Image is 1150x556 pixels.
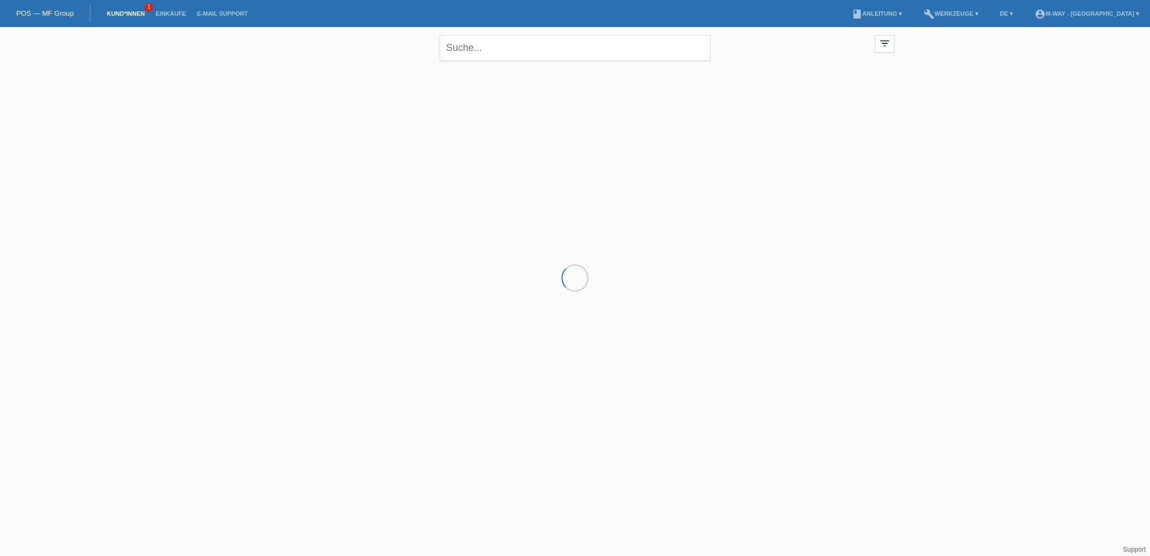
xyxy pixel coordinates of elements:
[918,10,984,17] a: buildWerkzeuge ▾
[440,35,710,61] input: Suche...
[852,9,862,20] i: book
[846,10,907,17] a: bookAnleitung ▾
[1123,546,1146,553] a: Support
[101,10,150,17] a: Kund*innen
[16,9,74,17] a: POS — MF Group
[995,10,1018,17] a: DE ▾
[145,3,153,12] span: 1
[1035,9,1046,20] i: account_circle
[150,10,191,17] a: Einkäufe
[879,37,891,49] i: filter_list
[924,9,935,20] i: build
[1029,10,1145,17] a: account_circlem-way - [GEOGRAPHIC_DATA] ▾
[192,10,253,17] a: E-Mail Support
